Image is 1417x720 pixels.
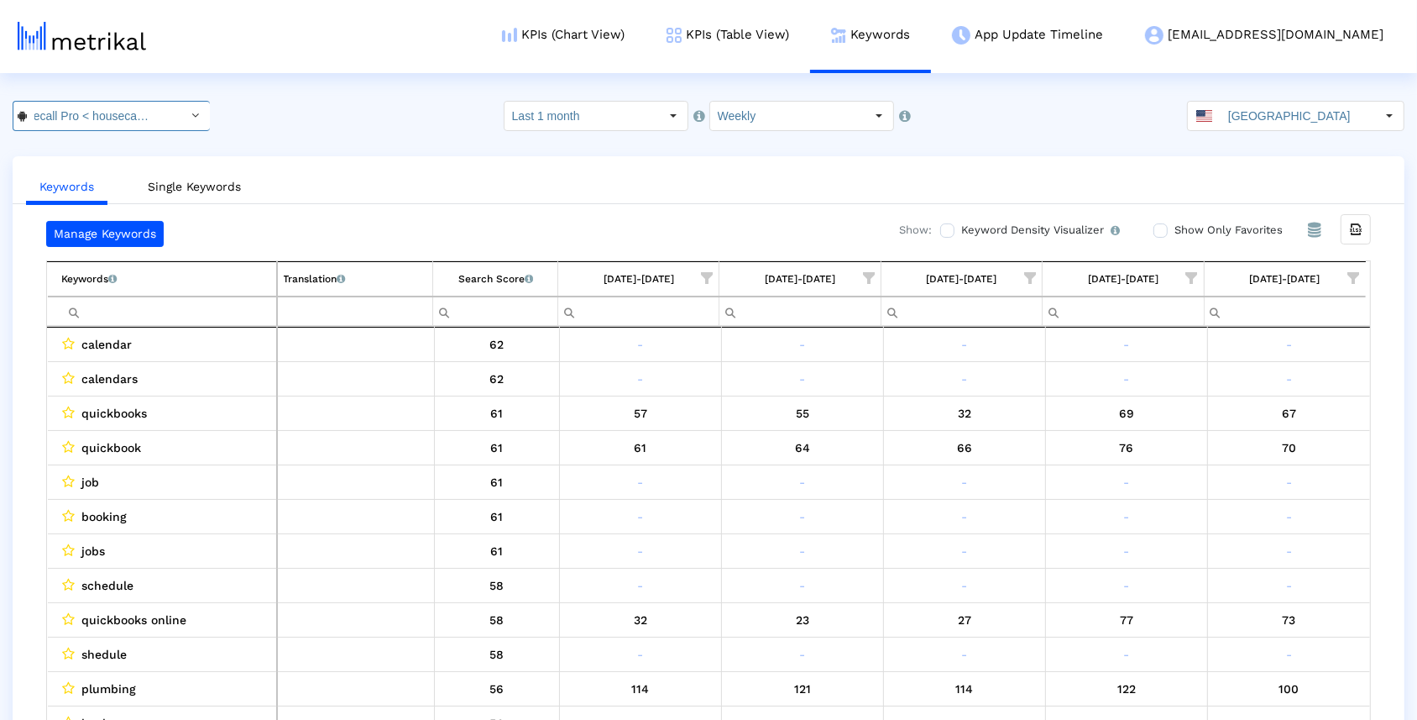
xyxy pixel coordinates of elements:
div: Select [1375,102,1404,130]
div: 8/23/25 [566,644,715,665]
div: 62 [441,334,553,355]
div: 9/6/25 [890,644,1039,665]
input: Filter cell [719,297,880,325]
div: 8/23/25 [566,368,715,390]
span: job [82,471,100,493]
td: Filter cell [48,297,277,326]
div: 8/30/25 [728,575,877,596]
span: Show filter options for column '08/31/25-09/06/25' [1024,272,1036,284]
div: 9/6/25 [890,609,1039,631]
div: 9/13/25 [1052,402,1201,424]
div: 62 [441,368,553,390]
span: Show filter options for column '09/14/25-09/20/25' [1348,272,1360,284]
div: Select [865,102,893,130]
div: 9/20/25 [1214,437,1364,459]
td: Filter cell [881,297,1042,326]
div: 9/13/25 [1052,644,1201,665]
div: 8/30/25 [728,402,877,424]
div: [DATE]-[DATE] [1250,268,1320,290]
img: my-account-menu-icon.png [1145,26,1163,45]
div: 56 [441,678,553,700]
div: 9/13/25 [1052,609,1201,631]
div: 61 [441,437,553,459]
div: Translation [284,268,346,290]
div: 8/23/25 [566,437,715,459]
td: Filter cell [719,297,881,326]
div: [DATE]-[DATE] [604,268,674,290]
div: Export all data [1341,214,1371,244]
div: [DATE]-[DATE] [927,268,997,290]
div: Show: [882,221,932,247]
div: 8/23/25 [566,540,715,562]
label: Show Only Favorites [1170,221,1283,239]
div: 58 [441,609,553,631]
span: quickbooks [82,402,148,424]
span: shedule [82,644,128,665]
span: Show filter options for column '08/17/25-08/23/25' [701,272,713,284]
div: 8/30/25 [728,471,877,493]
div: 8/30/25 [728,506,877,528]
div: 9/20/25 [1214,575,1364,596]
div: Select [659,102,688,130]
div: 8/23/25 [566,334,715,355]
div: [DATE]-[DATE] [1088,268,1158,290]
div: 9/6/25 [890,402,1039,424]
div: 9/13/25 [1052,575,1201,596]
div: 9/13/25 [1052,471,1201,493]
img: kpi-table-menu-icon.png [667,28,682,43]
div: 9/6/25 [890,678,1039,700]
div: 8/23/25 [566,609,715,631]
label: Keyword Density Visualizer [957,221,1120,239]
div: 9/13/25 [1052,678,1201,700]
div: 9/20/25 [1214,471,1364,493]
td: Column Search Score [433,262,558,297]
div: 8/23/25 [566,575,715,596]
td: Filter cell [433,297,558,326]
div: 9/6/25 [890,540,1039,562]
div: 8/30/25 [728,609,877,631]
div: 58 [441,575,553,596]
a: Manage Keywords [46,221,164,247]
td: Column 09/07/25-09/13/25 [1043,262,1204,297]
td: Filter cell [558,297,719,326]
input: Filter cell [278,297,433,325]
div: 8/23/25 [566,471,715,493]
span: calendar [82,334,133,355]
td: Filter cell [277,297,433,326]
div: 8/30/25 [728,540,877,562]
div: 8/30/25 [728,644,877,665]
span: booking [82,506,128,528]
div: 9/6/25 [890,334,1039,355]
div: 9/13/25 [1052,540,1201,562]
div: 61 [441,540,553,562]
div: 8/23/25 [566,506,715,528]
div: 8/23/25 [566,402,715,424]
div: 8/30/25 [728,334,877,355]
div: 9/20/25 [1214,644,1364,665]
span: Show filter options for column '09/07/25-09/13/25' [1186,272,1198,284]
div: 61 [441,402,553,424]
div: Select [181,102,210,130]
input: Filter cell [433,297,557,325]
div: Keywords [62,268,118,290]
div: 9/20/25 [1214,609,1364,631]
div: 9/20/25 [1214,678,1364,700]
span: schedule [82,575,134,596]
div: 9/20/25 [1214,368,1364,390]
span: Show filter options for column '08/24/25-08/30/25' [863,272,875,284]
span: quickbooks online [82,609,187,631]
img: metrical-logo-light.png [18,22,146,50]
span: plumbing [82,678,137,700]
span: jobs [82,540,106,562]
div: 9/20/25 [1214,334,1364,355]
div: 8/30/25 [728,368,877,390]
div: 58 [441,644,553,665]
td: Column Translation [277,262,433,297]
span: quickbook [82,437,142,459]
div: 9/13/25 [1052,368,1201,390]
td: Column 08/17/25-08/23/25 [558,262,719,297]
img: keywords.png [831,28,846,43]
img: kpi-chart-menu-icon.png [502,28,517,42]
div: 9/6/25 [890,575,1039,596]
div: 9/20/25 [1214,402,1364,424]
